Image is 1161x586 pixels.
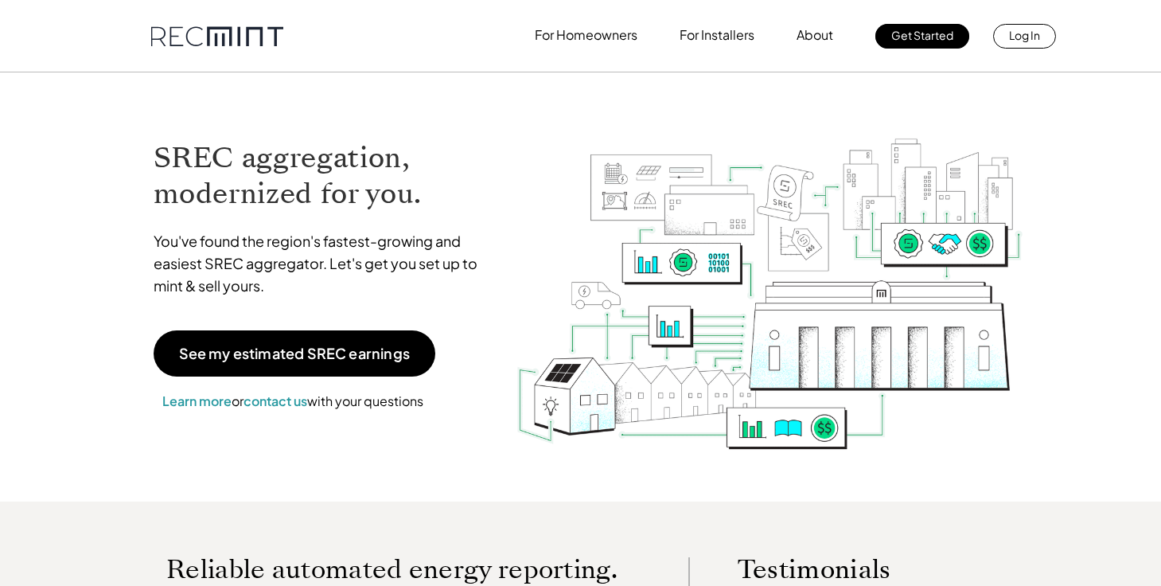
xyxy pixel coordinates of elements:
[680,24,754,46] p: For Installers
[891,24,953,46] p: Get Started
[535,24,637,46] p: For Homeowners
[154,230,493,297] p: You've found the region's fastest-growing and easiest SREC aggregator. Let's get you set up to mi...
[154,330,435,377] a: See my estimated SREC earnings
[154,140,493,212] h1: SREC aggregation, modernized for you.
[993,24,1056,49] a: Log In
[875,24,969,49] a: Get Started
[179,346,410,361] p: See my estimated SREC earnings
[162,393,232,409] a: Learn more
[166,557,641,581] p: Reliable automated energy reporting.
[738,557,975,581] p: Testimonials
[243,393,307,409] a: contact us
[797,24,833,46] p: About
[154,391,432,412] p: or with your questions
[516,96,1023,454] img: RECmint value cycle
[1009,24,1040,46] p: Log In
